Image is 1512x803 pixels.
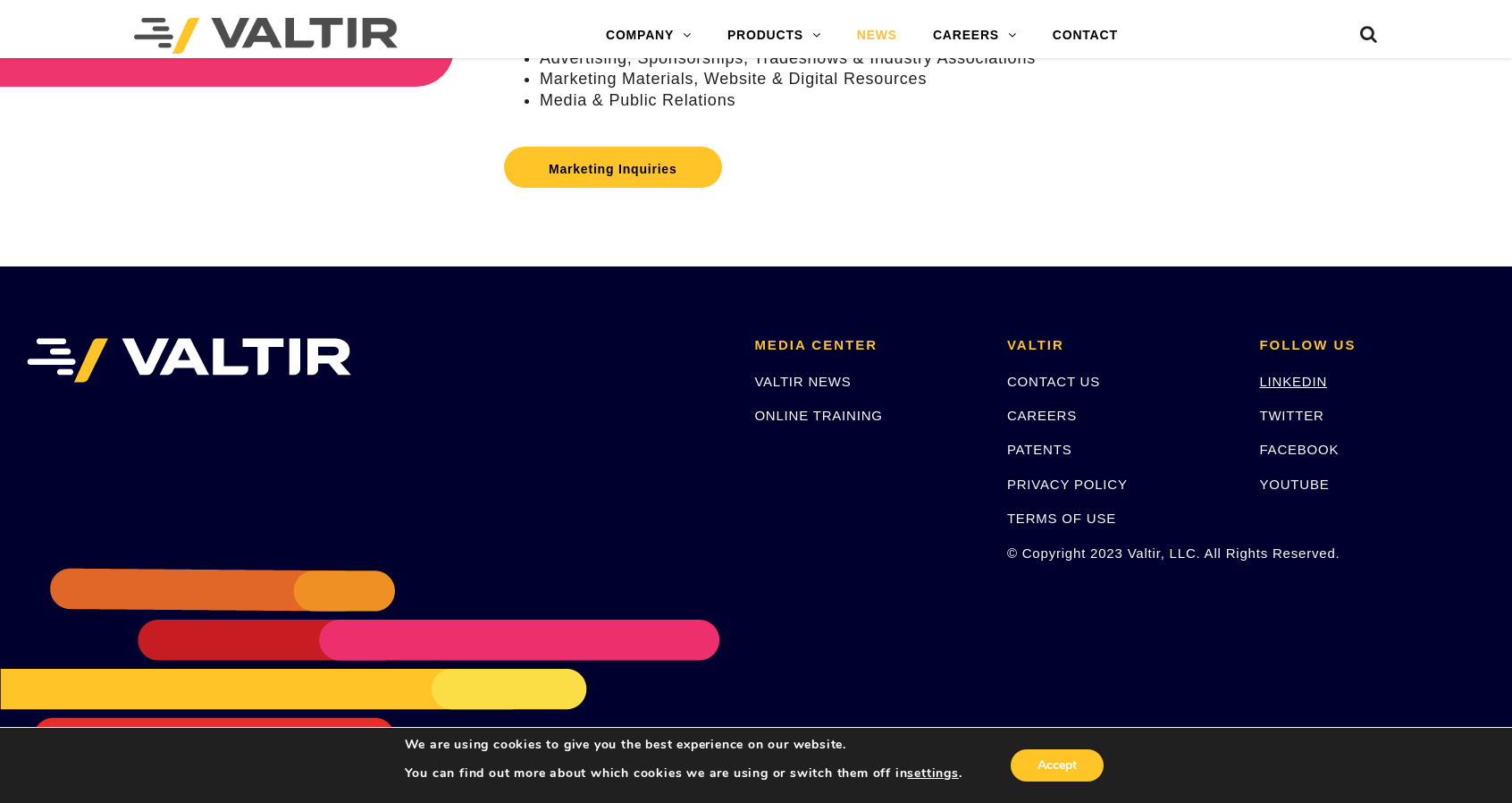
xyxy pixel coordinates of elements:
[1035,18,1136,54] a: CONTACT
[1007,408,1077,423] a: CAREERS
[1007,338,1233,353] h2: VALTIR
[504,147,722,188] a: Marketing Inquiries
[710,18,839,54] a: PRODUCTS
[1007,442,1072,457] a: PATENTS
[405,765,962,782] p: You can find out more about which cookies we are using or switch them off in .
[915,18,1035,54] a: CAREERS
[134,18,398,54] img: Valtir
[907,765,958,782] button: settings
[1259,374,1327,389] a: LINKEDIN
[588,18,710,54] a: COMPANY
[1259,408,1323,423] a: TWITTER
[839,18,915,54] a: NEWS
[754,408,882,423] a: ONLINE TRAINING
[1259,338,1485,353] h2: FOLLOW US
[27,338,351,383] img: VALTIR
[540,90,1512,111] li: Media & Public Relations
[754,338,980,353] h2: MEDIA CENTER
[1007,374,1100,389] a: CONTACT US
[405,737,962,753] p: We are using cookies to give you the best experience on our website.
[1011,749,1104,782] button: Accept
[1259,442,1339,457] a: FACEBOOK
[754,374,851,389] a: VALTIR NEWS
[1259,477,1329,492] a: YOUTUBE
[1007,477,1128,492] a: PRIVACY POLICY
[1007,543,1233,563] p: © Copyright 2023 Valtir, LLC. All Rights Reserved.
[540,69,1512,89] li: Marketing Materials, Website & Digital Resources
[540,48,1512,69] li: Advertising, Sponsorships, Tradeshows & Industry Associations
[1007,511,1116,526] a: TERMS OF USE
